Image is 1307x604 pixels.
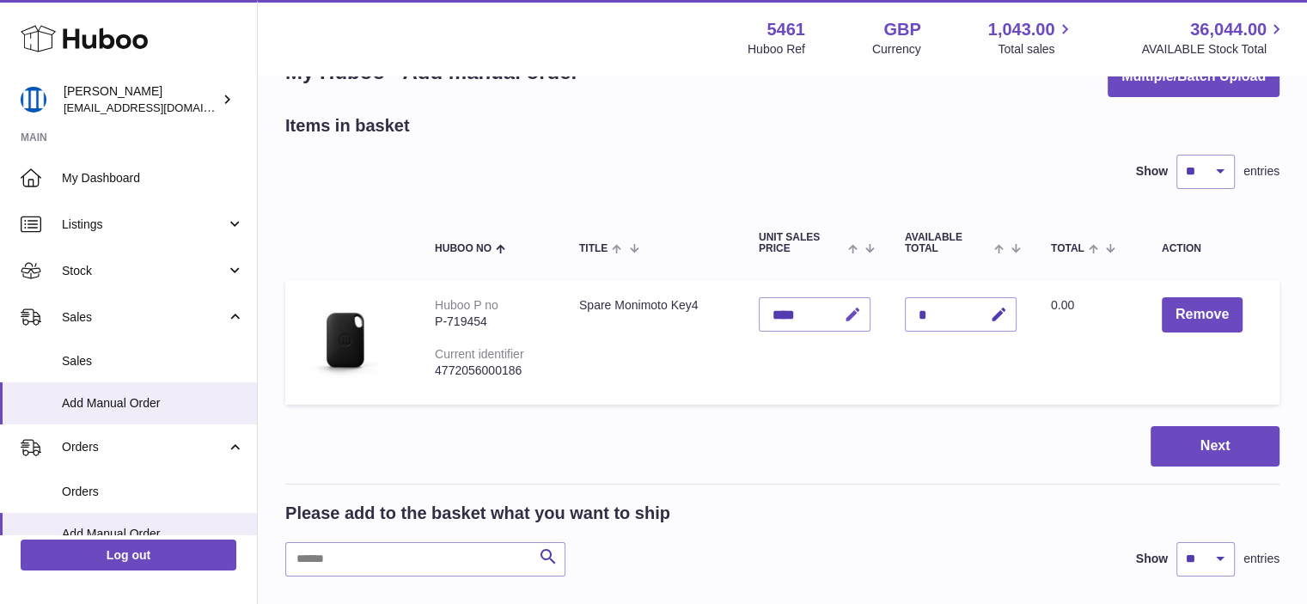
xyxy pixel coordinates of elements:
[1136,551,1168,567] label: Show
[1051,298,1074,312] span: 0.00
[64,83,218,116] div: [PERSON_NAME]
[1162,297,1243,333] button: Remove
[905,232,990,254] span: AVAILABLE Total
[302,297,388,383] img: Spare Monimoto Key4
[562,280,742,405] td: Spare Monimoto Key4
[1051,243,1084,254] span: Total
[435,347,524,361] div: Current identifier
[998,41,1074,58] span: Total sales
[62,484,244,500] span: Orders
[1243,163,1280,180] span: entries
[872,41,921,58] div: Currency
[62,170,244,186] span: My Dashboard
[21,540,236,570] a: Log out
[1136,163,1168,180] label: Show
[21,87,46,113] img: oksana@monimoto.com
[62,309,226,326] span: Sales
[1190,18,1267,41] span: 36,044.00
[883,18,920,41] strong: GBP
[62,526,244,542] span: Add Manual Order
[64,101,253,114] span: [EMAIL_ADDRESS][DOMAIN_NAME]
[748,41,805,58] div: Huboo Ref
[579,243,608,254] span: Title
[988,18,1075,58] a: 1,043.00 Total sales
[62,439,226,455] span: Orders
[435,298,498,312] div: Huboo P no
[62,263,226,279] span: Stock
[766,18,805,41] strong: 5461
[1141,41,1286,58] span: AVAILABLE Stock Total
[1151,426,1280,467] button: Next
[285,114,410,137] h2: Items in basket
[435,314,545,330] div: P-719454
[62,353,244,369] span: Sales
[759,232,844,254] span: Unit Sales Price
[1141,18,1286,58] a: 36,044.00 AVAILABLE Stock Total
[285,502,670,525] h2: Please add to the basket what you want to ship
[62,395,244,412] span: Add Manual Order
[988,18,1055,41] span: 1,043.00
[1243,551,1280,567] span: entries
[435,363,545,379] div: 4772056000186
[62,217,226,233] span: Listings
[1162,243,1262,254] div: Action
[1108,57,1280,97] button: Multiple/Batch Upload
[435,243,492,254] span: Huboo no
